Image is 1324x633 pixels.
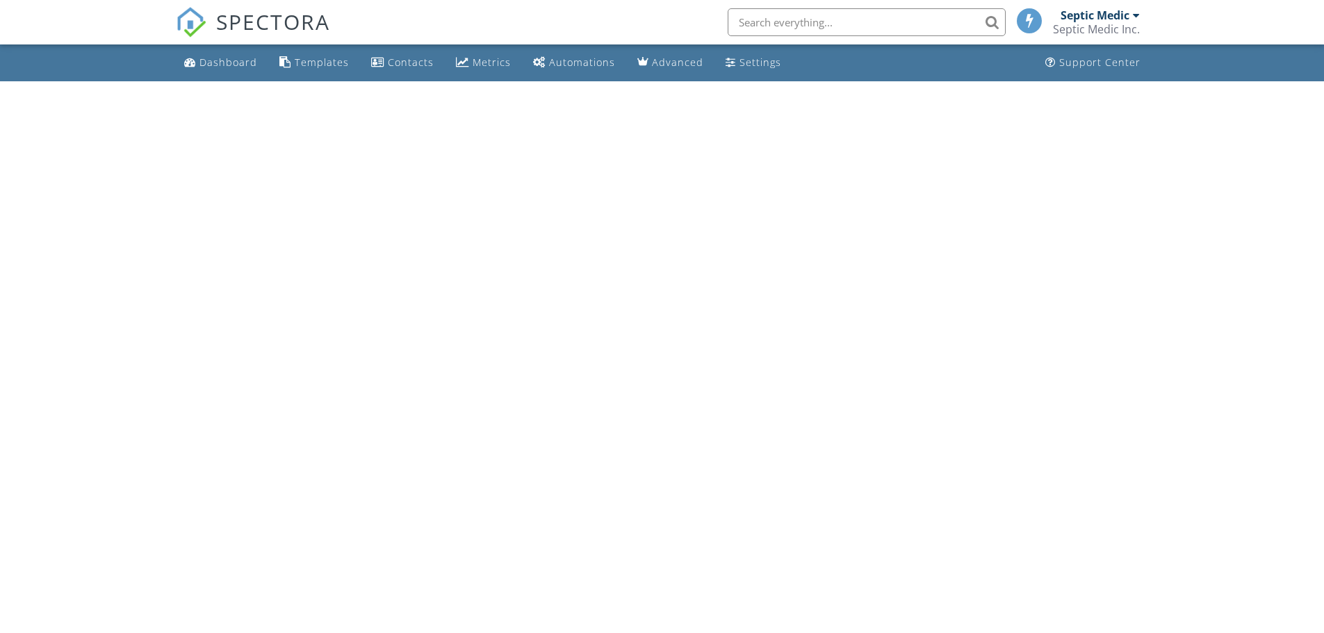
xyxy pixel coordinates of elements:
img: The Best Home Inspection Software - Spectora [176,7,206,38]
a: Automations (Basic) [528,50,621,76]
a: Templates [274,50,354,76]
span: SPECTORA [216,7,330,36]
div: Automations [549,56,615,69]
div: Dashboard [199,56,257,69]
a: Contacts [366,50,439,76]
div: Templates [295,56,349,69]
div: Contacts [388,56,434,69]
div: Settings [739,56,781,69]
div: Metrics [473,56,511,69]
a: Support Center [1040,50,1146,76]
div: Septic Medic Inc. [1053,22,1140,36]
div: Advanced [652,56,703,69]
input: Search everything... [728,8,1006,36]
div: Support Center [1059,56,1141,69]
a: Dashboard [179,50,263,76]
a: SPECTORA [176,19,330,48]
a: Advanced [632,50,709,76]
div: Septic Medic [1061,8,1129,22]
a: Metrics [450,50,516,76]
a: Settings [720,50,787,76]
